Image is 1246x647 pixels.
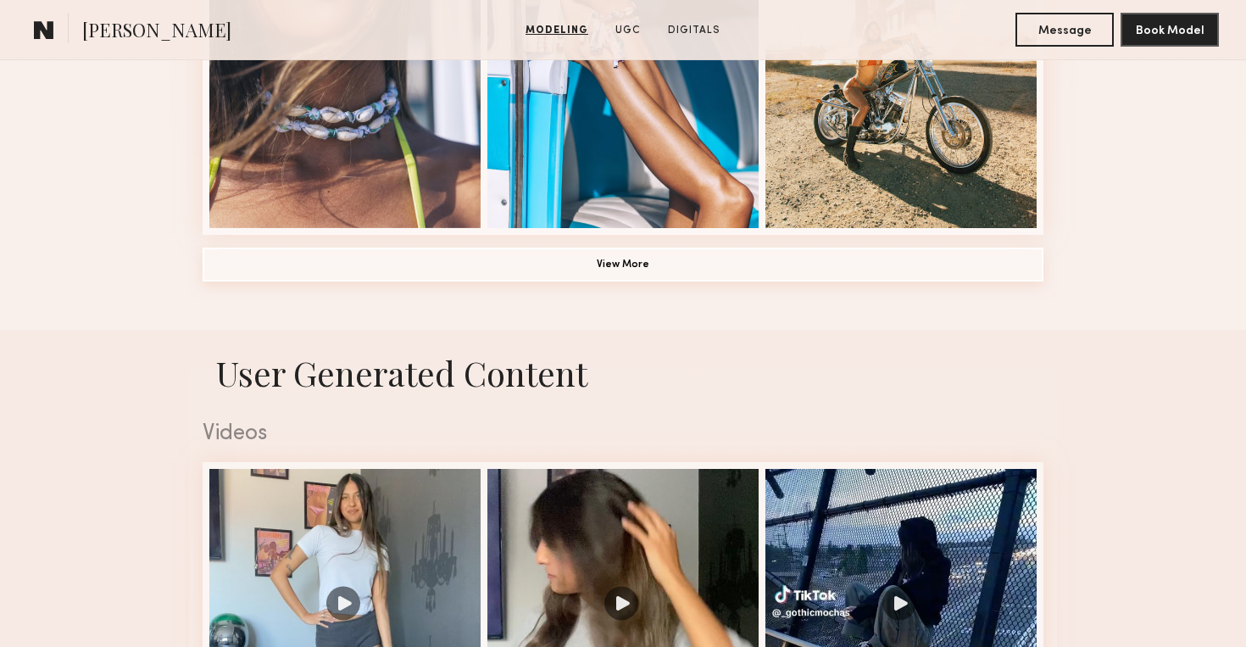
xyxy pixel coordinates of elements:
a: UGC [609,23,648,38]
button: View More [203,248,1043,282]
a: Modeling [519,23,595,38]
div: Videos [203,423,1043,445]
a: Book Model [1121,22,1219,36]
button: Book Model [1121,13,1219,47]
a: Digitals [661,23,727,38]
h1: User Generated Content [189,350,1057,395]
button: Message [1015,13,1114,47]
span: [PERSON_NAME] [82,17,231,47]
